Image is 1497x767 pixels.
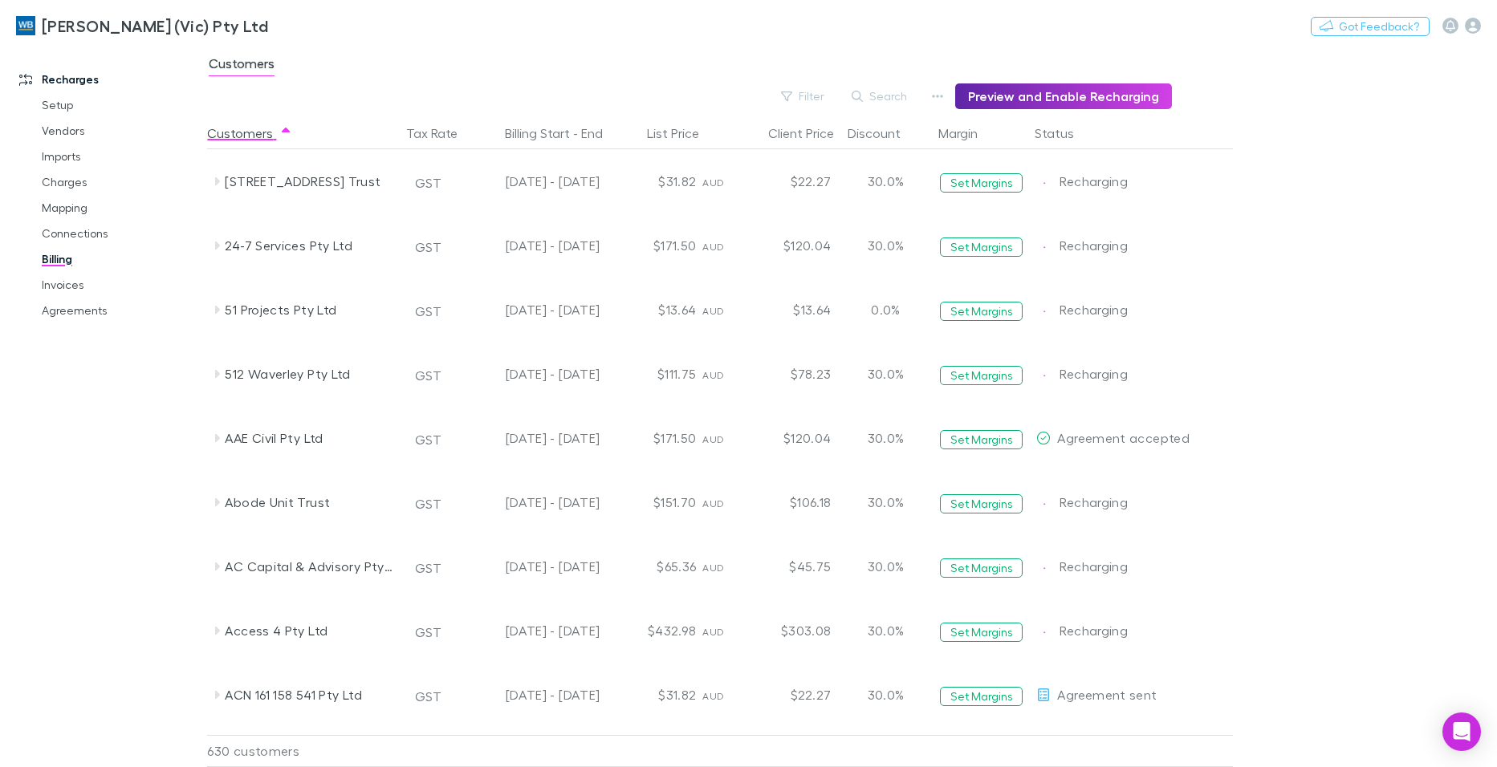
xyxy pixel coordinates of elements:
[26,144,216,169] a: Imports
[837,663,934,727] div: 30.0%
[207,213,1241,278] div: 24-7 Services Pty LtdGST[DATE] - [DATE]$171.50AUD$120.0430.0%Set MarginsRechargingRecharging
[741,406,837,470] div: $120.04
[406,117,477,149] div: Tax Rate
[26,246,216,272] a: Billing
[408,491,449,517] button: GST
[1035,117,1093,149] button: Status
[225,342,395,406] div: 512 Waverley Pty Ltd
[26,195,216,221] a: Mapping
[1036,624,1052,640] img: Recharging
[938,117,997,149] button: Margin
[702,562,724,574] span: AUD
[225,149,395,213] div: [STREET_ADDRESS] Trust
[940,558,1023,578] button: Set Margins
[1060,237,1128,253] span: Recharging
[1036,560,1052,576] img: Recharging
[741,534,837,599] div: $45.75
[1036,239,1052,255] img: Recharging
[408,555,449,581] button: GST
[837,599,934,663] div: 30.0%
[606,149,702,213] div: $31.82
[468,470,600,534] div: [DATE] - [DATE]
[702,305,724,317] span: AUD
[207,149,1241,213] div: [STREET_ADDRESS] TrustGST[DATE] - [DATE]$31.82AUD$22.2730.0%Set MarginsRechargingRecharging
[225,278,395,342] div: 51 Projects Pty Ltd
[741,599,837,663] div: $303.08
[741,149,837,213] div: $22.27
[468,406,600,470] div: [DATE] - [DATE]
[702,241,724,253] span: AUD
[26,92,216,118] a: Setup
[468,663,600,727] div: [DATE] - [DATE]
[1060,366,1128,381] span: Recharging
[741,470,837,534] div: $106.18
[1036,175,1052,191] img: Recharging
[468,342,600,406] div: [DATE] - [DATE]
[1036,496,1052,512] img: Recharging
[16,16,35,35] img: William Buck (Vic) Pty Ltd's Logo
[408,684,449,709] button: GST
[1036,303,1052,319] img: Recharging
[207,342,1241,406] div: 512 Waverley Pty LtdGST[DATE] - [DATE]$111.75AUD$78.2330.0%Set MarginsRechargingRecharging
[408,298,449,324] button: GST
[1060,558,1128,574] span: Recharging
[207,735,400,767] div: 630 customers
[26,272,216,298] a: Invoices
[468,213,600,278] div: [DATE] - [DATE]
[773,87,834,106] button: Filter
[702,497,724,509] span: AUD
[741,663,837,727] div: $22.27
[207,663,1241,727] div: ACN 161 158 541 Pty LtdGST[DATE] - [DATE]$31.82AUD$22.2730.0%Set MarginsAgreement sent
[844,87,917,106] button: Search
[1442,712,1481,751] div: Open Intercom Messenger
[505,117,622,149] button: Billing Start - End
[702,690,724,702] span: AUD
[207,470,1241,534] div: Abode Unit TrustGST[DATE] - [DATE]$151.70AUD$106.1830.0%Set MarginsRechargingRecharging
[702,369,724,381] span: AUD
[702,433,724,445] span: AUD
[606,278,702,342] div: $13.64
[702,626,724,638] span: AUD
[26,298,216,323] a: Agreements
[225,534,395,599] div: AC Capital & Advisory Pty Ltd
[408,619,449,645] button: GST
[3,67,216,92] a: Recharges
[848,117,920,149] button: Discount
[837,342,934,406] div: 30.0%
[1311,17,1430,36] button: Got Feedback?
[940,494,1023,513] button: Set Margins
[768,117,853,149] button: Client Price
[606,470,702,534] div: $151.70
[6,6,278,45] a: [PERSON_NAME] (Vic) Pty Ltd
[837,406,934,470] div: 30.0%
[468,534,600,599] div: [DATE] - [DATE]
[207,406,1241,470] div: AAE Civil Pty LtdGST[DATE] - [DATE]$171.50AUD$120.0430.0%Set MarginsAgreement accepted
[606,663,702,727] div: $31.82
[225,663,395,727] div: ACN 161 158 541 Pty Ltd
[647,117,718,149] button: List Price
[468,149,600,213] div: [DATE] - [DATE]
[468,278,600,342] div: [DATE] - [DATE]
[741,342,837,406] div: $78.23
[408,234,449,260] button: GST
[26,169,216,195] a: Charges
[1060,173,1128,189] span: Recharging
[225,599,395,663] div: Access 4 Pty Ltd
[741,278,837,342] div: $13.64
[1057,430,1190,445] span: Agreement accepted
[225,406,395,470] div: AAE Civil Pty Ltd
[940,366,1023,385] button: Set Margins
[1060,494,1128,509] span: Recharging
[606,534,702,599] div: $65.36
[42,16,268,35] h3: [PERSON_NAME] (Vic) Pty Ltd
[940,302,1023,321] button: Set Margins
[837,534,934,599] div: 30.0%
[1036,367,1052,383] img: Recharging
[940,623,1023,642] button: Set Margins
[209,55,275,76] span: Customers
[606,342,702,406] div: $111.75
